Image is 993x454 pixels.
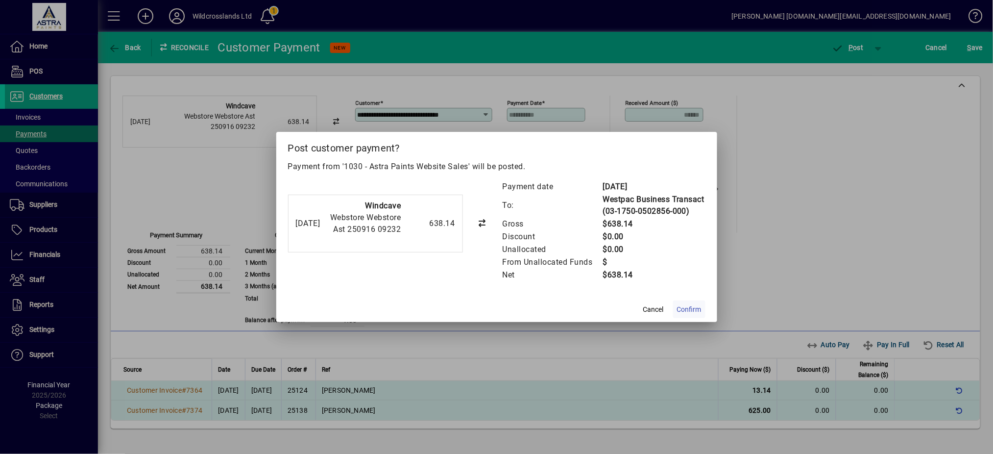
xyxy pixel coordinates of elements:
span: Confirm [677,304,702,315]
td: $ [603,256,705,269]
button: Confirm [673,301,705,318]
h2: Post customer payment? [276,132,717,160]
p: Payment from '1030 - Astra Paints Website Sales' will be posted. [288,161,705,173]
td: Gross [502,218,603,230]
span: Webstore Webstore Ast 250916 09232 [330,213,401,234]
span: Cancel [643,304,664,315]
td: Westpac Business Transact (03-1750-0502856-000) [603,193,705,218]
td: Net [502,269,603,281]
td: Discount [502,230,603,243]
div: [DATE] [296,218,320,229]
td: $638.14 [603,269,705,281]
td: $638.14 [603,218,705,230]
td: Payment date [502,180,603,193]
button: Cancel [638,301,669,318]
td: $0.00 [603,243,705,256]
td: From Unallocated Funds [502,256,603,269]
td: $0.00 [603,230,705,243]
div: 638.14 [406,218,455,229]
td: Unallocated [502,243,603,256]
td: [DATE] [603,180,705,193]
strong: Windcave [365,201,401,210]
td: To: [502,193,603,218]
